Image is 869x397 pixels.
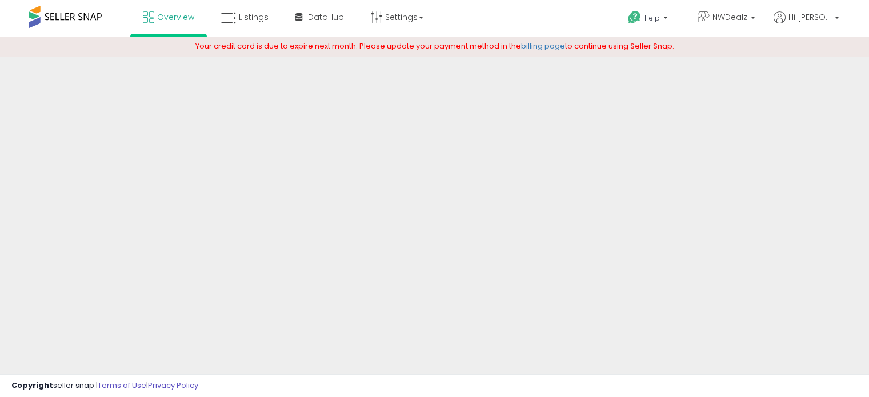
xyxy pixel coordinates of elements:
[195,41,674,51] span: Your credit card is due to expire next month. Please update your payment method in the to continu...
[774,11,839,37] a: Hi [PERSON_NAME]
[239,11,269,23] span: Listings
[98,380,146,391] a: Terms of Use
[712,11,747,23] span: NWDealz
[11,380,53,391] strong: Copyright
[308,11,344,23] span: DataHub
[619,2,679,37] a: Help
[157,11,194,23] span: Overview
[644,13,660,23] span: Help
[148,380,198,391] a: Privacy Policy
[627,10,642,25] i: Get Help
[521,41,565,51] a: billing page
[11,380,198,391] div: seller snap | |
[788,11,831,23] span: Hi [PERSON_NAME]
